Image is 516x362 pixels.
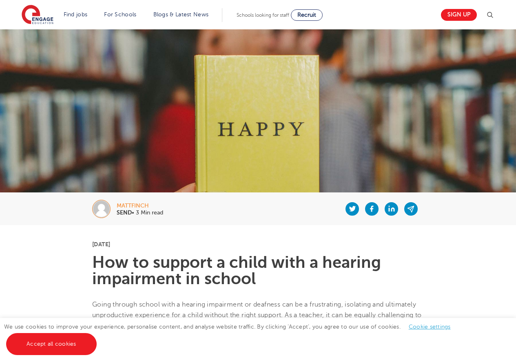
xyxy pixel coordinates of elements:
a: Cookie settings [409,324,451,330]
a: Accept all cookies [6,333,97,355]
a: For Schools [104,11,136,18]
span: Going through school with a hearing impairment or deafness can be a frustrating, isolating and ul... [92,301,422,340]
a: Recruit [291,9,323,21]
a: Find jobs [64,11,88,18]
a: Blogs & Latest News [153,11,209,18]
p: [DATE] [92,241,424,247]
a: Sign up [441,9,477,21]
img: Engage Education [22,5,53,25]
div: mattfinch [117,203,163,209]
span: Recruit [297,12,316,18]
b: SEND [117,210,132,216]
span: We use cookies to improve your experience, personalise content, and analyse website traffic. By c... [4,324,459,347]
h1: How to support a child with a hearing impairment in school [92,254,424,287]
p: • 3 Min read [117,210,163,216]
span: Schools looking for staff [237,12,289,18]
